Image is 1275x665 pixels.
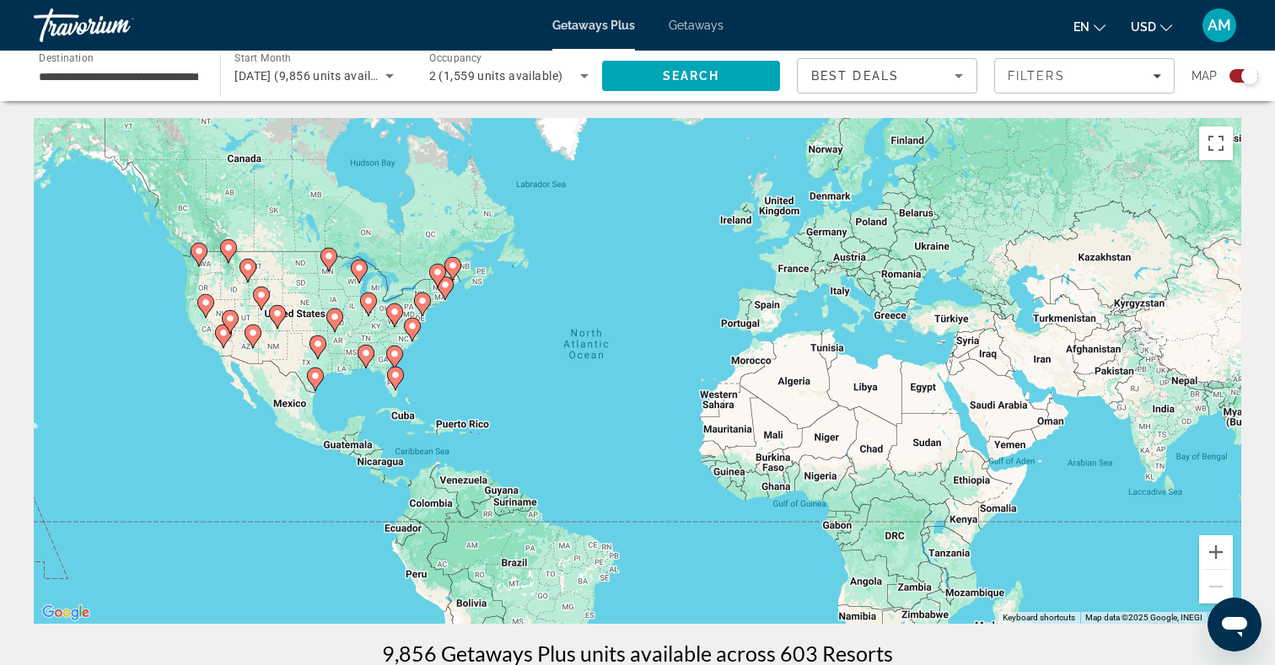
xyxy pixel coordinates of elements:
span: USD [1131,20,1156,34]
span: Destination [39,51,94,63]
span: Search [663,69,720,83]
button: Zoom in [1199,535,1233,569]
span: Occupancy [429,52,482,64]
span: Map data ©2025 Google, INEGI [1085,613,1202,622]
button: Toggle fullscreen view [1199,126,1233,160]
img: Google [38,602,94,624]
span: AM [1208,17,1231,34]
span: 2 (1,559 units available) [429,69,563,83]
iframe: Button to launch messaging window [1208,598,1262,652]
button: Keyboard shortcuts [1003,612,1075,624]
span: Map [1192,64,1217,88]
button: Change language [1073,14,1106,39]
input: Select destination [39,67,198,87]
button: Change currency [1131,14,1172,39]
button: Zoom out [1199,570,1233,603]
mat-select: Sort by [811,66,963,86]
a: Travorium [34,3,202,47]
span: Start Month [234,52,291,64]
button: User Menu [1197,8,1241,43]
span: Filters [1008,69,1065,83]
a: Open this area in Google Maps (opens a new window) [38,602,94,624]
a: Getaways [669,19,724,32]
button: Filters [994,58,1175,94]
span: Best Deals [811,69,899,83]
span: en [1073,20,1089,34]
a: Getaways Plus [552,19,635,32]
button: Search [602,61,780,91]
span: [DATE] (9,856 units available) [234,69,398,83]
